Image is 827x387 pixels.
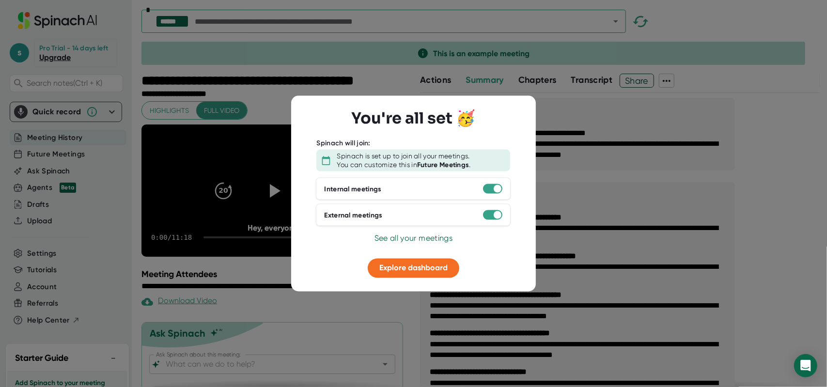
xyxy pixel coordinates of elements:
[374,233,453,243] span: See all your meetings
[417,160,469,169] b: Future Meetings
[317,139,371,147] div: Spinach will join:
[325,211,383,219] div: External meetings
[379,263,448,273] span: Explore dashboard
[368,259,459,278] button: Explore dashboard
[794,354,817,377] div: Open Intercom Messenger
[352,109,476,127] h3: You're all set 🥳
[325,185,382,193] div: Internal meetings
[374,232,453,244] button: See all your meetings
[337,160,471,169] div: You can customize this in .
[337,152,470,161] div: Spinach is set up to join all your meetings.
